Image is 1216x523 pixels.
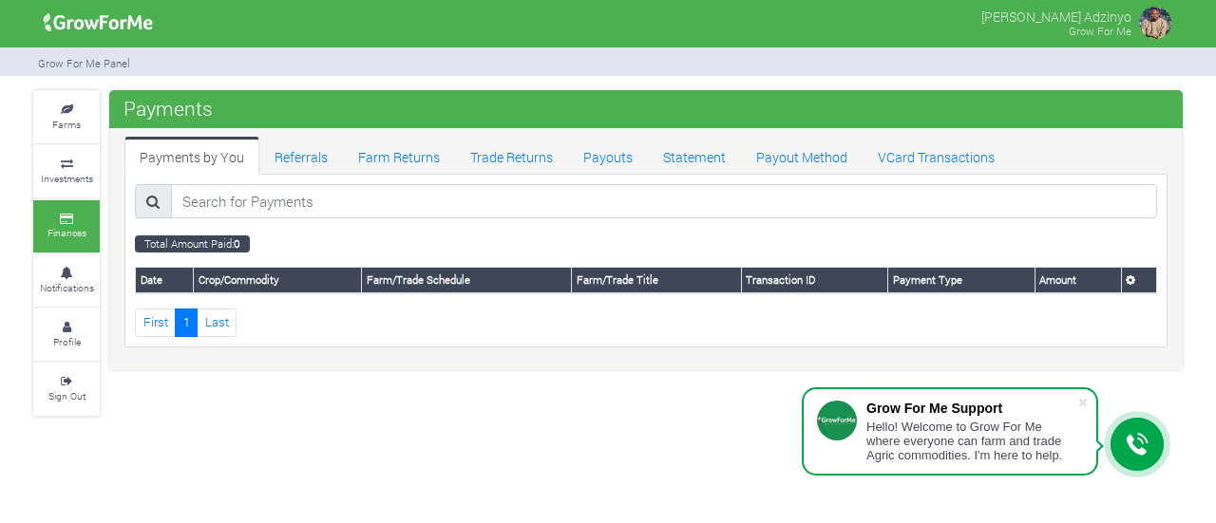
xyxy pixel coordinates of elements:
[194,268,362,293] th: Crop/Commodity
[53,335,81,348] small: Profile
[234,236,240,251] b: 0
[135,235,250,252] small: Total Amount Paid:
[863,137,1010,175] a: VCard Transactions
[572,268,742,293] th: Farm/Trade Title
[33,308,100,361] a: Profile
[455,137,568,175] a: Trade Returns
[171,184,1157,218] input: Search for Payments
[119,89,218,127] span: Payments
[37,4,160,42] img: growforme image
[48,389,85,402] small: Sign Out
[33,145,100,197] a: Investments
[866,420,1077,462] div: Hello! Welcome to Grow For Me where everyone can farm and trade Agric commodities. I'm here to help.
[568,137,648,175] a: Payouts
[40,281,94,294] small: Notifications
[135,308,176,336] a: First
[866,401,1077,416] div: Grow For Me Support
[888,268,1035,293] th: Payment Type
[33,254,100,307] a: Notifications
[47,226,86,239] small: Finances
[197,308,237,336] a: Last
[343,137,455,175] a: Farm Returns
[741,137,863,175] a: Payout Method
[1069,24,1131,38] small: Grow For Me
[124,137,259,175] a: Payments by You
[33,200,100,252] a: Finances
[33,91,100,143] a: Farms
[52,118,81,131] small: Farms
[136,268,194,293] th: Date
[981,4,1131,27] p: [PERSON_NAME] Adzinyo
[33,363,100,415] a: Sign Out
[259,137,343,175] a: Referrals
[741,268,887,293] th: Transaction ID
[1035,268,1121,293] th: Amount
[362,268,572,293] th: Farm/Trade Schedule
[41,172,93,185] small: Investments
[38,56,130,70] small: Grow For Me Panel
[175,308,198,336] a: 1
[135,308,1157,336] nav: Page Navigation
[1136,4,1174,42] img: growforme image
[648,137,741,175] a: Statement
